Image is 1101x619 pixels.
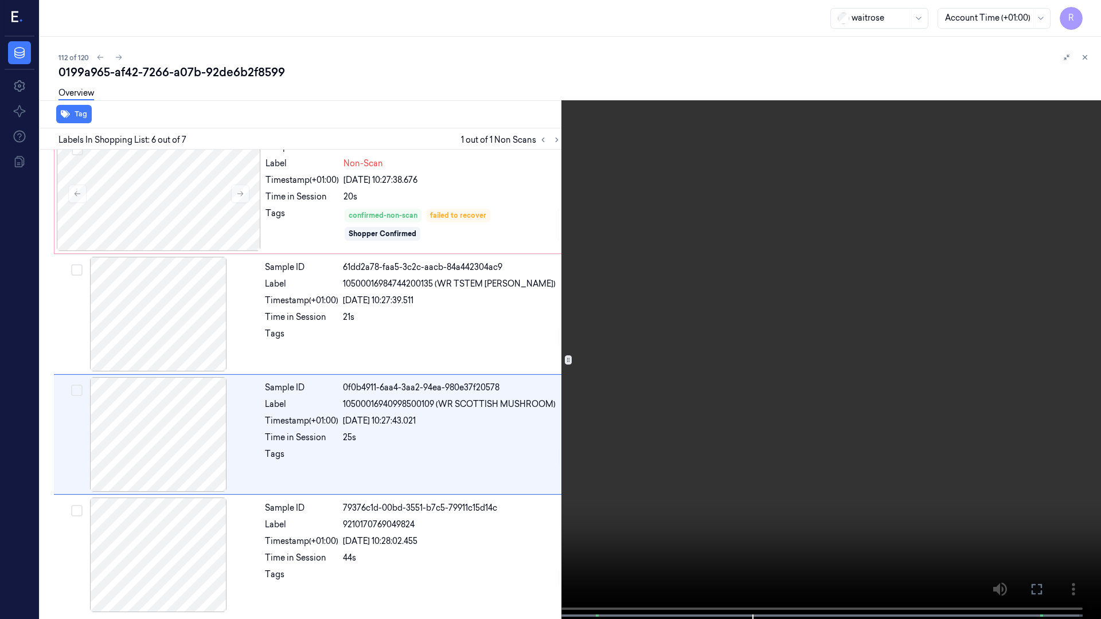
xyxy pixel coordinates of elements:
[265,311,338,323] div: Time in Session
[58,134,186,146] span: Labels In Shopping List: 6 out of 7
[72,144,83,155] button: Select row
[265,519,338,531] div: Label
[266,191,339,203] div: Time in Session
[343,398,556,410] span: 10500016940998500109 (WR SCOTTISH MUSHROOM)
[430,210,486,221] div: failed to recover
[343,174,561,186] div: [DATE] 10:27:38.676
[343,278,556,290] span: 10500016984744200135 (WR TSTEM [PERSON_NAME])
[343,502,561,514] div: 79376c1d-00bd-3551-b7c5-79911c15d14c
[461,133,564,147] span: 1 out of 1 Non Scans
[265,278,338,290] div: Label
[265,295,338,307] div: Timestamp (+01:00)
[265,415,338,427] div: Timestamp (+01:00)
[343,382,561,394] div: 0f0b4911-6aa4-3aa2-94ea-980e37f20578
[343,158,383,170] span: Non-Scan
[343,552,561,564] div: 44s
[265,535,338,547] div: Timestamp (+01:00)
[266,207,339,242] div: Tags
[58,53,89,62] span: 112 of 120
[265,328,338,346] div: Tags
[265,398,338,410] div: Label
[71,505,83,516] button: Select row
[56,105,92,123] button: Tag
[343,432,561,444] div: 25s
[265,261,338,273] div: Sample ID
[343,535,561,547] div: [DATE] 10:28:02.455
[266,158,339,170] div: Label
[58,87,94,100] a: Overview
[71,264,83,276] button: Select row
[343,295,561,307] div: [DATE] 10:27:39.511
[349,210,417,221] div: confirmed-non-scan
[71,385,83,396] button: Select row
[343,415,561,427] div: [DATE] 10:27:43.021
[343,519,415,531] span: 9210170769049824
[265,448,338,467] div: Tags
[1060,7,1083,30] button: R
[265,382,338,394] div: Sample ID
[343,311,561,323] div: 21s
[343,191,561,203] div: 20s
[265,432,338,444] div: Time in Session
[349,229,416,239] div: Shopper Confirmed
[265,552,338,564] div: Time in Session
[343,261,561,273] div: 61dd2a78-faa5-3c2c-aacb-84a442304ac9
[265,569,338,587] div: Tags
[58,64,1092,80] div: 0199a965-af42-7266-a07b-92de6b2f8599
[266,174,339,186] div: Timestamp (+01:00)
[265,502,338,514] div: Sample ID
